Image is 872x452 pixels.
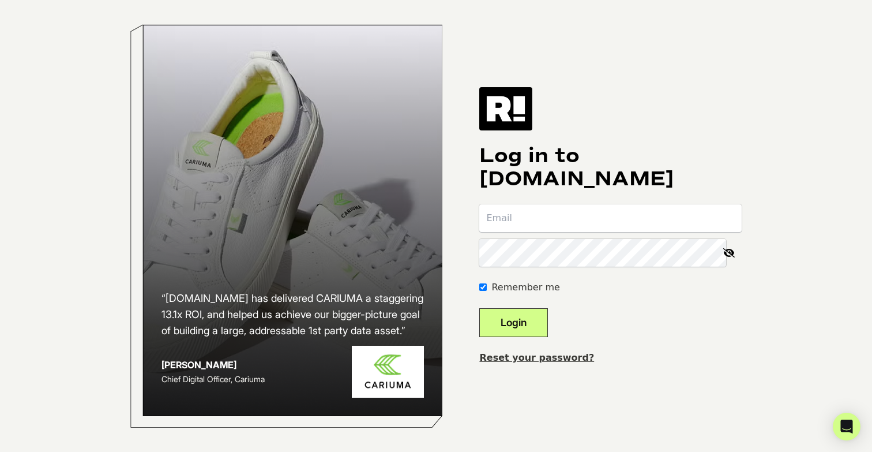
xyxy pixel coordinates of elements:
label: Remember me [491,281,559,294]
input: Email [479,204,742,232]
button: Login [479,308,548,337]
img: Retention.com [479,87,532,130]
h2: “[DOMAIN_NAME] has delivered CARIUMA a staggering 13.1x ROI, and helped us achieve our bigger-pic... [161,290,424,339]
span: Chief Digital Officer, Cariuma [161,374,265,384]
strong: [PERSON_NAME] [161,359,236,371]
div: Open Intercom Messenger [833,413,860,440]
img: Cariuma [352,346,424,398]
h1: Log in to [DOMAIN_NAME] [479,144,742,190]
a: Reset your password? [479,352,594,363]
